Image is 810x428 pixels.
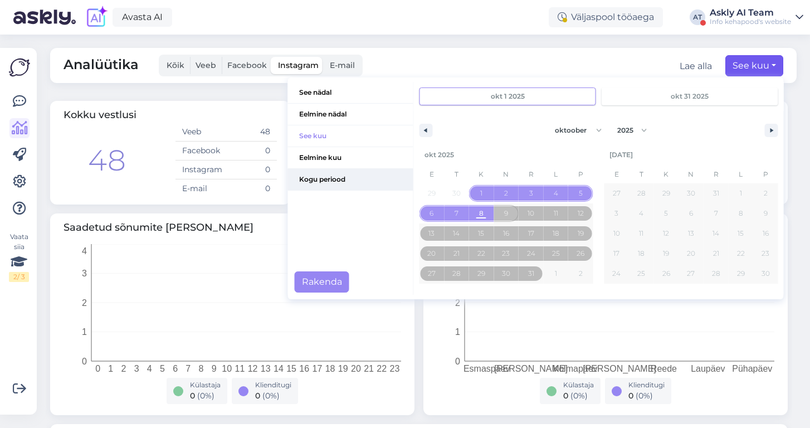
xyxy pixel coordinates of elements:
button: 28 [704,264,729,284]
tspan: 20 [351,364,361,373]
div: Askly AI Team [710,8,791,17]
input: Early [419,88,595,105]
button: 12 [568,203,593,223]
tspan: 3 [134,364,139,373]
span: Instagram [278,60,319,70]
button: Rakenda [295,271,349,293]
td: 0 [226,179,277,198]
span: 16 [763,223,769,244]
tspan: 4 [82,246,87,256]
span: 24 [527,244,535,264]
span: 16 [503,223,509,244]
div: Vaata siia [9,232,29,282]
span: 12 [578,203,584,223]
span: 20 [687,244,695,264]
span: 29 [737,264,745,284]
span: 3 [614,203,618,223]
span: 11 [554,203,558,223]
button: 1 [469,183,494,203]
tspan: 1 [108,364,113,373]
span: 18 [553,223,559,244]
span: 8 [739,203,743,223]
span: 0 [255,391,260,401]
button: 23 [494,244,519,264]
span: 5 [579,183,583,203]
span: R [519,166,544,183]
div: Väljaspool tööaega [549,7,663,27]
span: K [654,166,679,183]
button: 26 [568,244,593,264]
span: 10 [613,223,620,244]
span: 20 [427,244,436,264]
span: 22 [737,244,745,264]
button: 12 [654,223,679,244]
tspan: 3 [82,269,87,278]
tspan: 1 [82,327,87,337]
span: 27 [428,264,436,284]
button: 25 [543,244,568,264]
span: 1 [740,183,742,203]
span: 29 [477,264,485,284]
tspan: 23 [390,364,400,373]
button: 16 [753,223,778,244]
span: 4 [554,183,558,203]
span: P [753,166,778,183]
button: Eelmine nädal [288,104,413,125]
span: 14 [713,223,719,244]
span: 12 [663,223,669,244]
span: Kogu periood [288,169,413,190]
td: Instagram [175,160,226,179]
button: 2 [494,183,519,203]
tspan: 7 [186,364,191,373]
span: ( 0 %) [570,391,588,401]
span: 25 [552,244,560,264]
button: 11 [629,223,654,244]
tspan: 22 [377,364,387,373]
span: 10 [528,203,534,223]
span: P [568,166,593,183]
span: Kokku vestlusi [64,109,136,121]
span: 26 [577,244,584,264]
span: 30 [762,264,770,284]
span: 3 [529,183,533,203]
div: Klienditugi [628,380,665,390]
span: 14 [453,223,460,244]
button: 4 [543,183,568,203]
span: N [494,166,519,183]
tspan: 21 [364,364,374,373]
tspan: 0 [95,364,100,373]
div: AT [690,9,705,25]
button: 11 [543,203,568,223]
span: 31 [528,264,534,284]
button: 27 [679,264,704,284]
span: 19 [578,223,584,244]
button: 25 [629,264,654,284]
span: 23 [762,244,769,264]
button: 23 [753,244,778,264]
tspan: 0 [82,357,87,366]
span: 30 [502,264,510,284]
tspan: Reede [651,364,677,373]
tspan: 15 [286,364,296,373]
button: 13 [679,223,704,244]
span: 23 [502,244,510,264]
button: 20 [419,244,444,264]
button: 5 [654,203,679,223]
span: See kuu [288,125,413,147]
tspan: 2 [82,298,87,308]
tspan: [PERSON_NAME] [583,364,656,374]
span: 6 [430,203,433,223]
button: 21 [444,244,469,264]
button: 7 [444,203,469,223]
span: 13 [688,223,694,244]
button: 8 [728,203,753,223]
span: Eelmine kuu [288,147,413,168]
span: 15 [478,223,484,244]
tspan: [PERSON_NAME] [494,364,568,374]
td: Facebook [175,142,226,160]
div: 48 [88,139,126,182]
span: 26 [662,264,670,284]
div: Külastaja [563,380,594,390]
span: ( 0 %) [262,391,280,401]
